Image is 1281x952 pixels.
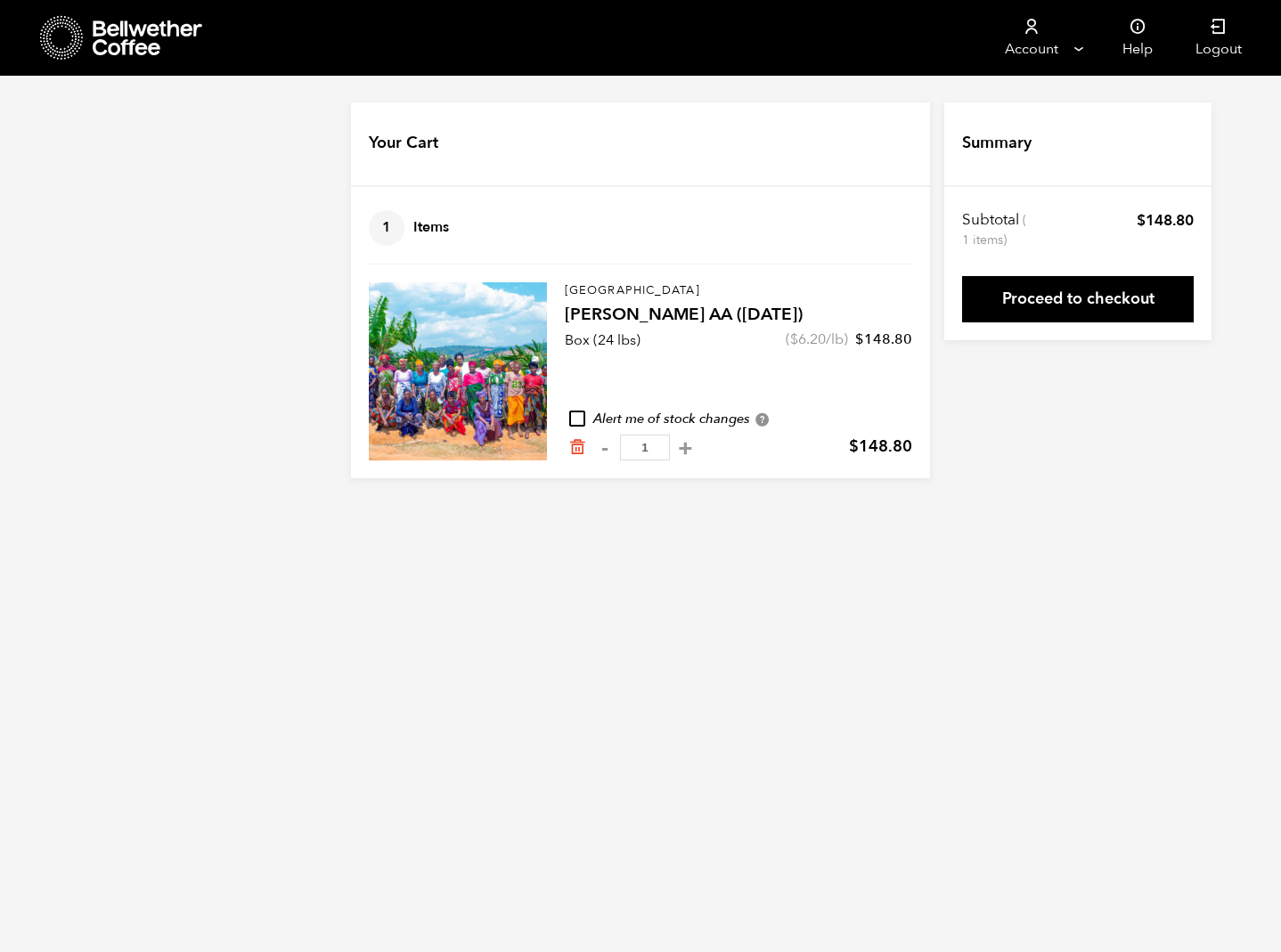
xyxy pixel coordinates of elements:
span: ( /lb) [786,330,848,349]
span: $ [1137,210,1146,231]
h4: [PERSON_NAME] AA ([DATE]) [565,303,912,328]
span: $ [855,330,864,349]
bdi: 6.20 [790,330,826,349]
input: Qty [620,435,670,460]
span: 1 [369,210,404,246]
h4: Your Cart [369,132,438,155]
button: + [674,439,697,457]
h4: Summary [962,132,1032,155]
span: $ [849,435,859,458]
th: Subtotal [962,210,1029,249]
bdi: 148.80 [855,330,912,349]
div: Alert me of stock changes [565,410,912,429]
h4: Items [369,210,449,246]
bdi: 148.80 [1137,210,1194,231]
p: [GEOGRAPHIC_DATA] [565,282,912,300]
p: Box (24 lbs) [565,330,640,351]
button: - [593,439,616,457]
a: Remove from cart [568,438,586,457]
bdi: 148.80 [849,435,912,458]
span: $ [790,330,798,349]
a: Proceed to checkout [962,276,1194,322]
